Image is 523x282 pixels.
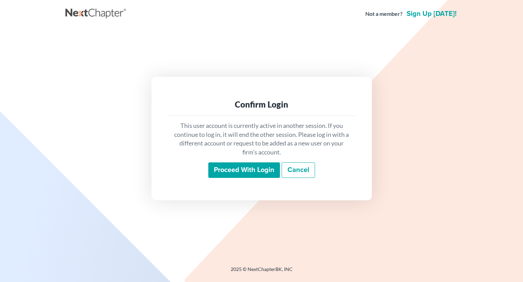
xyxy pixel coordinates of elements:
[174,99,350,110] div: Confirm Login
[365,10,402,18] strong: Not a member?
[208,162,280,178] input: Proceed with login
[405,10,458,17] a: Sign up [DATE]!
[174,121,350,157] p: This user account is currently active in another session. If you continue to log in, it will end ...
[282,162,315,178] a: Cancel
[65,266,458,278] div: 2025 © NextChapterBK, INC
